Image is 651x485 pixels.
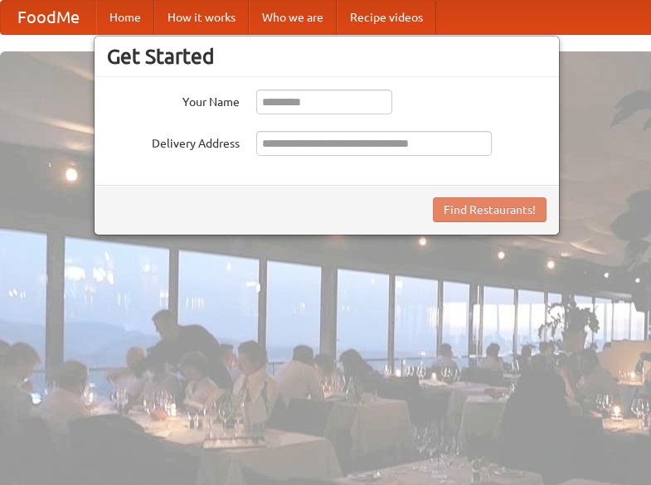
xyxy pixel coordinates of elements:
[1,1,96,34] a: FoodMe
[107,90,240,110] label: Your Name
[249,1,337,34] a: Who we are
[154,1,249,34] a: How it works
[107,44,547,69] h3: Get Started
[107,131,240,152] label: Delivery Address
[96,1,154,34] a: Home
[337,1,436,34] a: Recipe videos
[433,197,547,222] button: Find Restaurants!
